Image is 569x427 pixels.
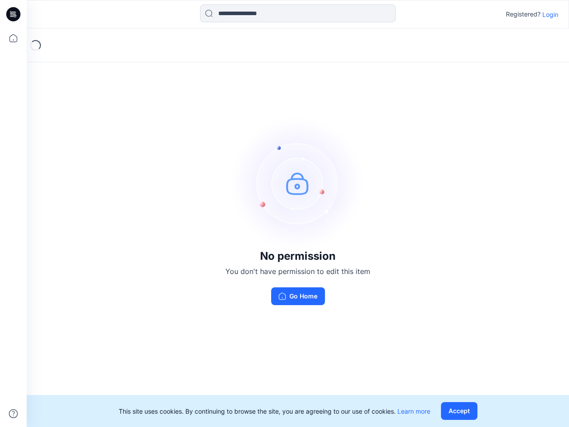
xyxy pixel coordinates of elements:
[542,10,558,19] p: Login
[225,250,370,262] h3: No permission
[441,402,477,420] button: Accept
[271,287,325,305] button: Go Home
[119,407,430,416] p: This site uses cookies. By continuing to browse the site, you are agreeing to our use of cookies.
[506,9,541,20] p: Registered?
[397,407,430,415] a: Learn more
[225,266,370,277] p: You don't have permission to edit this item
[231,117,365,250] img: no-perm.svg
